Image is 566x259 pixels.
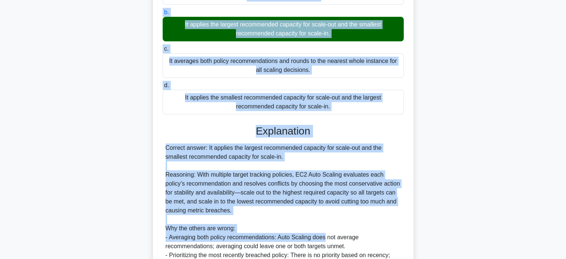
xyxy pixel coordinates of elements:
[163,90,404,114] div: It applies the smallest recommended capacity for scale-out and the largest recommended capacity f...
[164,45,169,52] span: c.
[164,82,169,88] span: d.
[167,125,399,138] h3: Explanation
[164,9,169,15] span: b.
[163,17,404,41] div: It applies the largest recommended capacity for scale-out and the smallest recommended capacity f...
[163,53,404,78] div: It averages both policy recommendations and rounds to the nearest whole instance for all scaling ...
